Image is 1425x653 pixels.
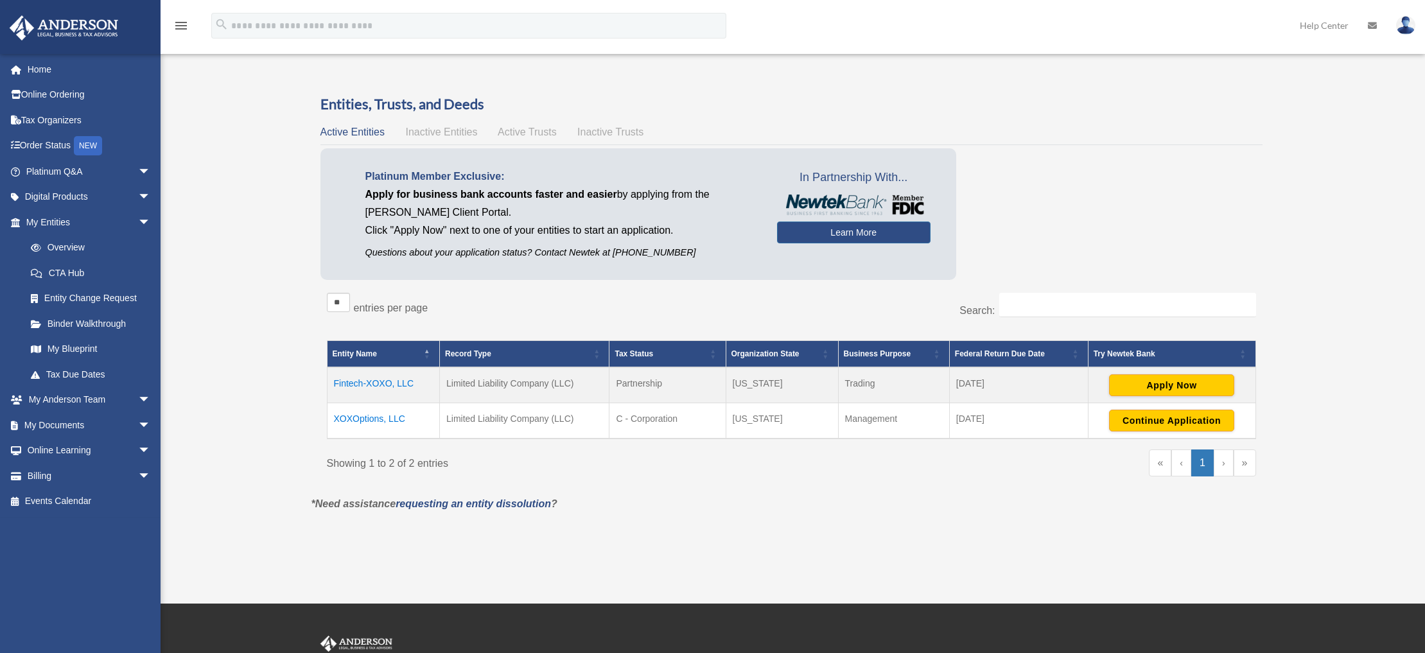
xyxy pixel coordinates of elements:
a: My Documentsarrow_drop_down [9,412,170,438]
a: Events Calendar [9,489,170,514]
th: Try Newtek Bank : Activate to sort [1088,340,1255,367]
a: requesting an entity dissolution [396,498,551,509]
a: Digital Productsarrow_drop_down [9,184,170,210]
span: arrow_drop_down [138,387,164,414]
a: Order StatusNEW [9,133,170,159]
img: User Pic [1396,16,1415,35]
td: Partnership [609,367,726,403]
a: Billingarrow_drop_down [9,463,170,489]
label: entries per page [354,302,428,313]
span: Inactive Trusts [577,126,643,137]
a: Tax Due Dates [18,361,164,387]
h3: Entities, Trusts, and Deeds [320,94,1263,114]
td: [DATE] [949,367,1088,403]
label: Search: [959,305,995,316]
span: Record Type [445,349,491,358]
button: Continue Application [1109,410,1234,431]
td: [US_STATE] [726,367,838,403]
em: *Need assistance ? [311,498,557,509]
span: Apply for business bank accounts faster and easier [365,189,617,200]
span: arrow_drop_down [138,463,164,489]
a: Online Learningarrow_drop_down [9,438,170,464]
a: Online Ordering [9,82,170,108]
span: Tax Status [615,349,653,358]
td: Limited Liability Company (LLC) [440,403,609,439]
a: Home [9,57,170,82]
a: My Entitiesarrow_drop_down [9,209,164,235]
span: Inactive Entities [405,126,477,137]
span: Business Purpose [844,349,911,358]
img: NewtekBankLogoSM.png [783,195,924,215]
td: [DATE] [949,403,1088,439]
span: arrow_drop_down [138,159,164,185]
th: Entity Name: Activate to invert sorting [327,340,440,367]
a: Platinum Q&Aarrow_drop_down [9,159,170,184]
i: search [214,17,229,31]
th: Federal Return Due Date: Activate to sort [949,340,1088,367]
td: Limited Liability Company (LLC) [440,367,609,403]
p: Platinum Member Exclusive: [365,168,758,186]
div: Showing 1 to 2 of 2 entries [327,449,782,473]
th: Business Purpose: Activate to sort [838,340,949,367]
th: Tax Status: Activate to sort [609,340,726,367]
a: Previous [1171,449,1191,476]
a: Learn More [777,222,931,243]
td: Fintech-XOXO, LLC [327,367,440,403]
a: menu [173,22,189,33]
span: arrow_drop_down [138,209,164,236]
img: Anderson Advisors Platinum Portal [6,15,122,40]
div: Try Newtek Bank [1094,346,1236,361]
span: Active Trusts [498,126,557,137]
p: by applying from the [PERSON_NAME] Client Portal. [365,186,758,222]
a: Next [1214,449,1234,476]
td: Trading [838,367,949,403]
a: First [1149,449,1171,476]
span: Entity Name [333,349,377,358]
a: Tax Organizers [9,107,170,133]
a: Overview [18,235,157,261]
span: arrow_drop_down [138,412,164,439]
td: XOXOptions, LLC [327,403,440,439]
span: Organization State [731,349,800,358]
p: Questions about your application status? Contact Newtek at [PHONE_NUMBER] [365,245,758,261]
td: C - Corporation [609,403,726,439]
p: Click "Apply Now" next to one of your entities to start an application. [365,222,758,239]
a: CTA Hub [18,260,164,286]
th: Record Type: Activate to sort [440,340,609,367]
span: In Partnership With... [777,168,931,188]
span: arrow_drop_down [138,184,164,211]
img: Anderson Advisors Platinum Portal [318,636,395,652]
div: NEW [74,136,102,155]
span: Active Entities [320,126,385,137]
a: Entity Change Request [18,286,164,311]
th: Organization State: Activate to sort [726,340,838,367]
i: menu [173,18,189,33]
a: 1 [1191,449,1214,476]
span: arrow_drop_down [138,438,164,464]
button: Apply Now [1109,374,1234,396]
a: My Anderson Teamarrow_drop_down [9,387,170,413]
a: Binder Walkthrough [18,311,164,336]
span: Federal Return Due Date [955,349,1045,358]
td: [US_STATE] [726,403,838,439]
a: My Blueprint [18,336,164,362]
a: Last [1234,449,1256,476]
td: Management [838,403,949,439]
